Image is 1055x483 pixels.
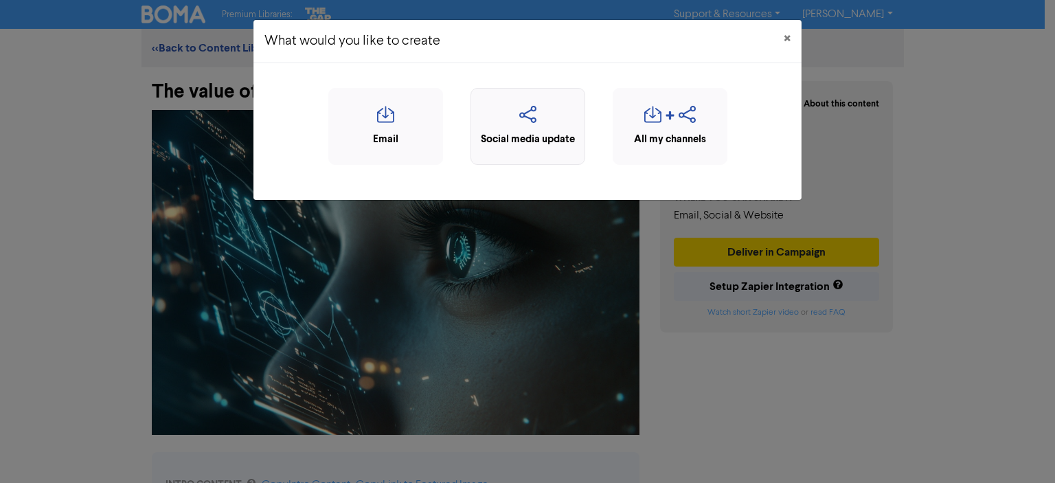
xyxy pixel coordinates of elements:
div: Email [336,132,435,148]
iframe: Chat Widget [986,417,1055,483]
div: Social media update [478,132,578,148]
span: × [784,29,791,49]
h5: What would you like to create [264,31,440,52]
button: Close [773,20,802,58]
div: All my channels [620,132,720,148]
